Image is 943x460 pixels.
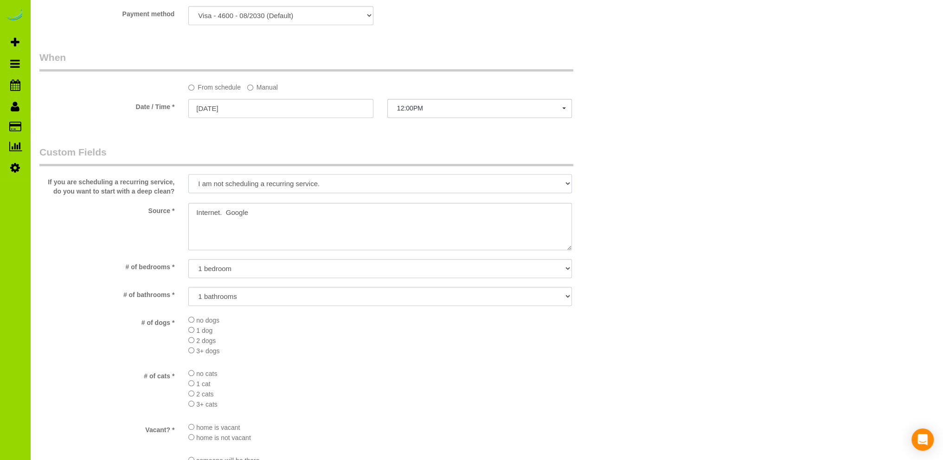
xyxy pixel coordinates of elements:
[247,79,278,92] label: Manual
[32,259,181,272] label: # of bedrooms *
[911,428,934,451] div: Open Intercom Messenger
[32,315,181,327] label: # of dogs *
[196,390,213,398] span: 2 cats
[32,422,181,434] label: Vacant? *
[196,424,240,431] span: home is vacant
[6,9,24,22] img: Automaid Logo
[32,6,181,19] label: Payment method
[188,79,241,92] label: From schedule
[397,104,562,112] span: 12:00PM
[196,337,216,344] span: 2 dogs
[32,174,181,196] label: If you are scheduling a recurring service, do you want to start with a deep clean?
[196,317,219,324] span: no dogs
[32,99,181,111] label: Date / Time *
[188,84,194,91] input: From schedule
[196,370,217,377] span: no cats
[247,84,253,91] input: Manual
[32,287,181,299] label: # of bathrooms *
[196,327,212,334] span: 1 dog
[39,145,573,166] legend: Custom Fields
[188,99,373,118] input: MM/DD/YYYY
[196,347,219,355] span: 3+ dogs
[196,401,218,408] span: 3+ cats
[196,380,210,388] span: 1 cat
[387,99,572,118] button: 12:00PM
[196,434,251,441] span: home is not vacant
[32,368,181,381] label: # of cats *
[39,51,573,71] legend: When
[32,203,181,215] label: Source *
